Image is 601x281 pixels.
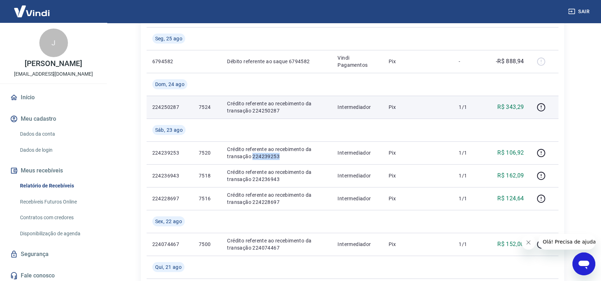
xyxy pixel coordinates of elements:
p: 224236943 [152,172,187,179]
a: Recebíveis Futuros Online [17,195,98,209]
a: Disponibilização de agenda [17,226,98,241]
p: 7500 [199,241,216,248]
p: R$ 152,00 [497,240,524,249]
a: Dados da conta [17,127,98,141]
a: Início [9,90,98,105]
p: [EMAIL_ADDRESS][DOMAIN_NAME] [14,70,93,78]
a: Segurança [9,246,98,262]
p: R$ 343,29 [497,103,524,111]
p: 7516 [199,195,216,202]
p: Intermediador [338,172,377,179]
p: Intermediador [338,104,377,111]
p: 1/1 [459,104,480,111]
p: Pix [389,241,447,248]
p: Intermediador [338,241,377,248]
img: Vindi [9,0,55,22]
p: 7520 [199,149,216,156]
button: Sair [567,5,592,18]
iframe: Mensagem da empresa [538,234,595,250]
p: 1/1 [459,149,480,156]
p: 1/1 [459,195,480,202]
span: Sáb, 23 ago [155,126,183,134]
p: Crédito referente ao recebimento da transação 224074467 [227,237,326,251]
p: Crédito referente ao recebimento da transação 224228697 [227,191,326,206]
p: 1/1 [459,172,480,179]
p: Pix [389,172,447,179]
p: 7524 [199,104,216,111]
p: 6794582 [152,58,187,65]
p: Débito referente ao saque 6794582 [227,58,326,65]
p: 224074467 [152,241,187,248]
p: Vindi Pagamentos [338,54,377,69]
p: Crédito referente ao recebimento da transação 224239253 [227,146,326,160]
p: 224239253 [152,149,187,156]
span: Qui, 21 ago [155,264,182,271]
p: - [459,58,480,65]
p: R$ 124,64 [497,194,524,203]
p: 224228697 [152,195,187,202]
p: Crédito referente ao recebimento da transação 224236943 [227,169,326,183]
p: Pix [389,58,447,65]
p: Pix [389,104,447,111]
p: -R$ 888,94 [496,57,524,66]
p: 7518 [199,172,216,179]
p: Intermediador [338,149,377,156]
span: Seg, 25 ago [155,35,182,42]
button: Meu cadastro [9,111,98,127]
a: Contratos com credores [17,210,98,225]
p: [PERSON_NAME] [25,60,82,67]
p: Intermediador [338,195,377,202]
p: R$ 162,09 [497,171,524,180]
p: Pix [389,149,447,156]
iframe: Botão para abrir a janela de mensagens [572,252,595,275]
div: J [39,29,68,57]
a: Dados de login [17,143,98,157]
span: Dom, 24 ago [155,81,184,88]
p: Crédito referente ao recebimento da transação 224250287 [227,100,326,114]
iframe: Fechar mensagem [521,235,536,250]
a: Relatório de Recebíveis [17,179,98,193]
span: Sex, 22 ago [155,218,182,225]
button: Meus recebíveis [9,163,98,179]
p: R$ 106,92 [497,149,524,157]
p: 1/1 [459,241,480,248]
p: 224250287 [152,104,187,111]
span: Olá! Precisa de ajuda? [4,5,60,11]
p: Pix [389,195,447,202]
